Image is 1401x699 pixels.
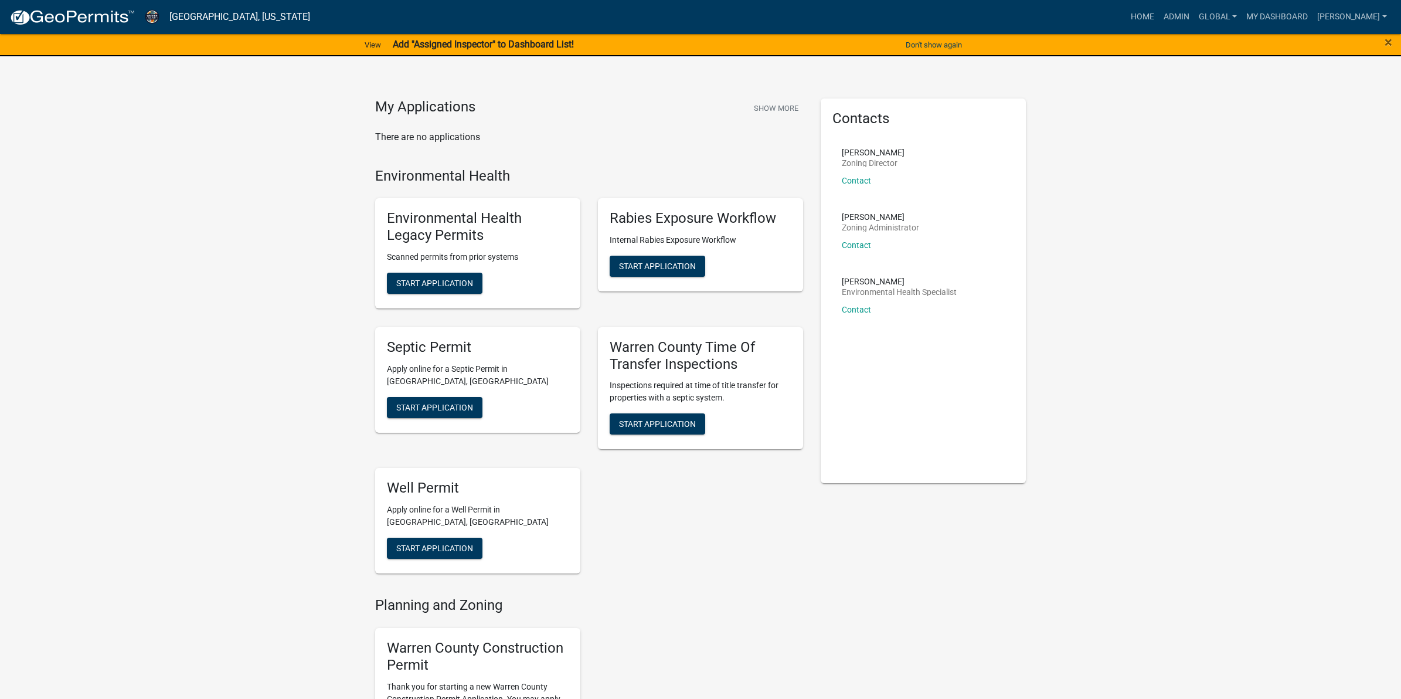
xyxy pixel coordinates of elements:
[832,110,1014,127] h5: Contacts
[901,35,967,55] button: Don't show again
[387,273,482,294] button: Start Application
[610,379,791,404] p: Inspections required at time of title transfer for properties with a septic system.
[387,504,569,528] p: Apply online for a Well Permit in [GEOGRAPHIC_DATA], [GEOGRAPHIC_DATA]
[842,277,957,286] p: [PERSON_NAME]
[842,159,904,167] p: Zoning Director
[375,130,803,144] p: There are no applications
[1242,6,1312,28] a: My Dashboard
[610,256,705,277] button: Start Application
[375,168,803,185] h4: Environmental Health
[393,39,574,50] strong: Add "Assigned Inspector" to Dashboard List!
[1312,6,1392,28] a: [PERSON_NAME]
[619,262,696,271] span: Start Application
[842,305,871,314] a: Contact
[842,240,871,250] a: Contact
[387,397,482,418] button: Start Application
[144,9,160,25] img: Warren County, Iowa
[619,419,696,429] span: Start Application
[360,35,386,55] a: View
[610,210,791,227] h5: Rabies Exposure Workflow
[842,148,904,157] p: [PERSON_NAME]
[169,7,310,27] a: [GEOGRAPHIC_DATA], [US_STATE]
[375,597,803,614] h4: Planning and Zoning
[749,99,803,118] button: Show More
[1194,6,1242,28] a: Global
[396,278,473,287] span: Start Application
[842,288,957,296] p: Environmental Health Specialist
[387,339,569,356] h5: Septic Permit
[387,480,569,497] h5: Well Permit
[387,363,569,388] p: Apply online for a Septic Permit in [GEOGRAPHIC_DATA], [GEOGRAPHIC_DATA]
[1159,6,1194,28] a: Admin
[1385,35,1392,49] button: Close
[842,213,919,221] p: [PERSON_NAME]
[1385,34,1392,50] span: ×
[387,210,569,244] h5: Environmental Health Legacy Permits
[610,339,791,373] h5: Warren County Time Of Transfer Inspections
[375,99,475,116] h4: My Applications
[387,640,569,674] h5: Warren County Construction Permit
[842,223,919,232] p: Zoning Administrator
[396,544,473,553] span: Start Application
[842,176,871,185] a: Contact
[1126,6,1159,28] a: Home
[387,538,482,559] button: Start Application
[396,402,473,412] span: Start Application
[610,234,791,246] p: Internal Rabies Exposure Workflow
[610,413,705,435] button: Start Application
[387,251,569,263] p: Scanned permits from prior systems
